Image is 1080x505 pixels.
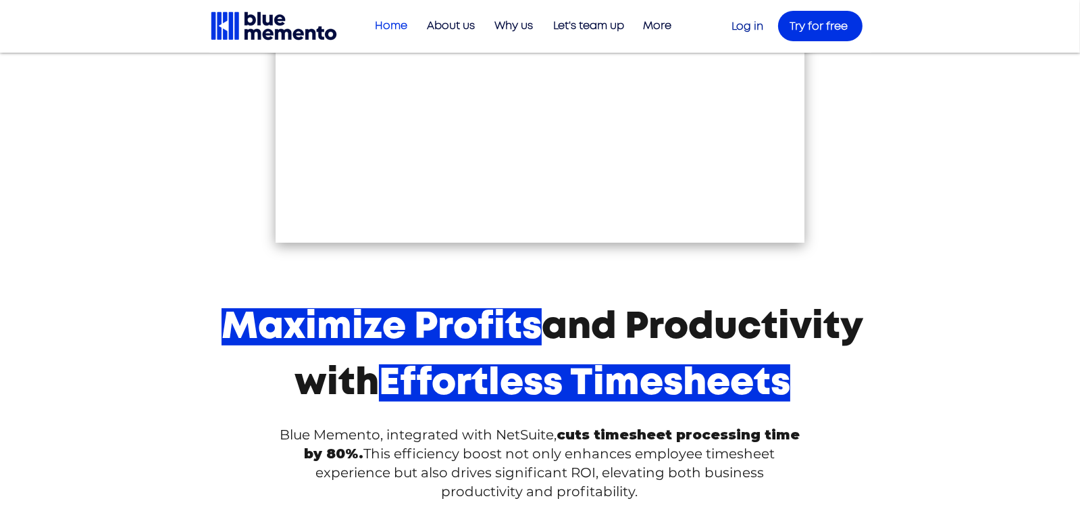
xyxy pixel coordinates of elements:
a: About us [415,15,482,37]
img: Blue Memento black logo [209,10,338,42]
span: Effortless Timesheets [379,364,790,402]
p: Home [369,15,415,37]
a: Home [364,15,415,37]
p: Why us [488,15,540,37]
a: Log in [732,21,764,32]
a: Let's team up [540,15,632,37]
p: More [637,15,679,37]
a: Why us [482,15,540,37]
span: and Productivity with [222,308,863,402]
span: Maximize Profits [222,308,542,345]
span: This efficiency boost not only enhances employee timesheet experience but also drives significant... [315,446,775,500]
span: Try for free [790,21,848,32]
nav: Site [364,15,679,37]
p: About us [421,15,482,37]
a: Try for free [778,11,863,41]
p: Let's team up [547,15,632,37]
span: Blue Memento, integrated with NetSuite, [280,427,557,443]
